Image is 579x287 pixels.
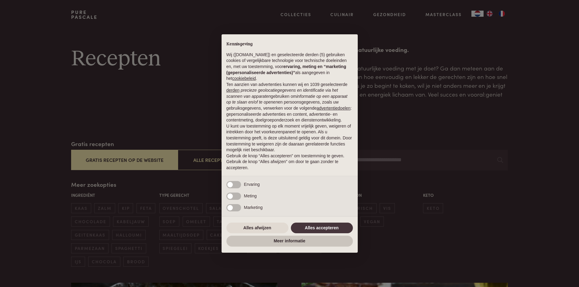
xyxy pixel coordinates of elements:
[226,88,338,99] em: precieze geolocatiegegevens en identificatie via het scannen van apparaten
[291,223,353,234] button: Alles accepteren
[226,94,348,105] em: informatie op een apparaat op te slaan en/of te openen
[226,52,353,82] p: Wij ([DOMAIN_NAME]) en geselecteerde derden (5) gebruiken cookies of vergelijkbare technologie vo...
[226,223,288,234] button: Alles afwijzen
[226,153,353,171] p: Gebruik de knop “Alles accepteren” om toestemming te geven. Gebruik de knop “Alles afwijzen” om d...
[244,182,260,187] span: Ervaring
[226,82,353,123] p: Ten aanzien van advertenties kunnen wij en 1039 geselecteerde gebruiken om en persoonsgegevens, z...
[226,123,353,153] p: U kunt uw toestemming op elk moment vrijelijk geven, weigeren of intrekken door het voorkeurenpan...
[226,87,240,94] button: derden
[317,105,350,111] button: advertentiedoelen
[244,205,263,210] span: Marketing
[226,64,346,75] strong: ervaring, meting en “marketing (gepersonaliseerde advertenties)”
[226,42,353,47] h2: Kennisgeving
[232,76,256,81] a: cookiebeleid
[244,193,257,198] span: Meting
[226,236,353,247] button: Meer informatie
